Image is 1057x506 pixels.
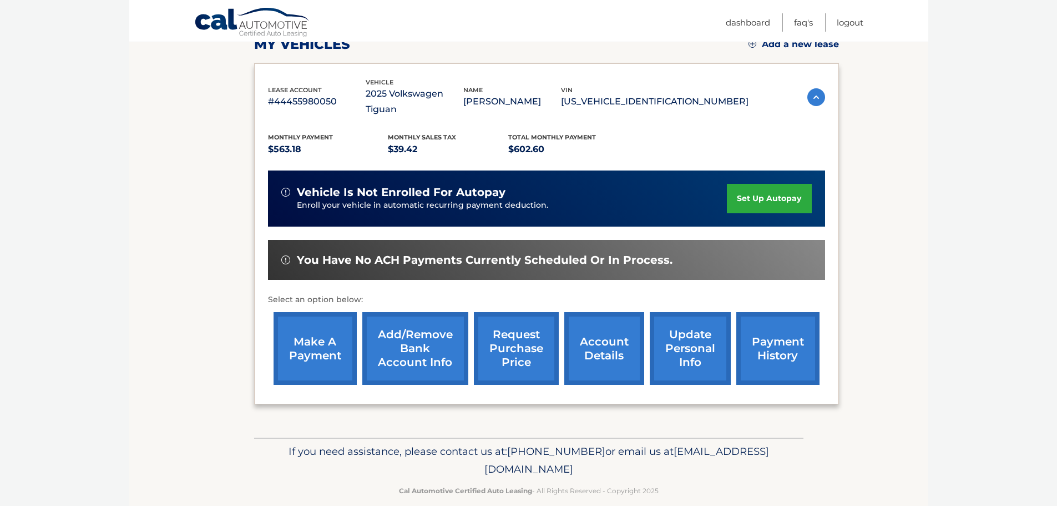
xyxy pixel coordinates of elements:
[297,199,727,212] p: Enroll your vehicle in automatic recurring payment deduction.
[268,133,333,141] span: Monthly Payment
[726,13,770,32] a: Dashboard
[463,86,483,94] span: name
[268,142,388,157] p: $563.18
[399,487,532,495] strong: Cal Automotive Certified Auto Leasing
[297,253,672,267] span: You have no ACH payments currently scheduled or in process.
[727,184,811,213] a: set up autopay
[388,142,508,157] p: $39.42
[194,7,311,39] a: Cal Automotive
[366,86,463,117] p: 2025 Volkswagen Tiguan
[362,312,468,385] a: Add/Remove bank account info
[268,293,825,307] p: Select an option below:
[281,188,290,197] img: alert-white.svg
[507,445,605,458] span: [PHONE_NUMBER]
[508,133,596,141] span: Total Monthly Payment
[297,186,505,199] span: vehicle is not enrolled for autopay
[807,88,825,106] img: accordion-active.svg
[261,485,796,497] p: - All Rights Reserved - Copyright 2025
[561,86,573,94] span: vin
[474,312,559,385] a: request purchase price
[736,312,820,385] a: payment history
[749,39,839,50] a: Add a new lease
[484,445,769,475] span: [EMAIL_ADDRESS][DOMAIN_NAME]
[794,13,813,32] a: FAQ's
[650,312,731,385] a: update personal info
[564,312,644,385] a: account details
[281,255,290,264] img: alert-white.svg
[837,13,863,32] a: Logout
[388,133,456,141] span: Monthly sales Tax
[561,94,749,109] p: [US_VEHICLE_IDENTIFICATION_NUMBER]
[261,443,796,478] p: If you need assistance, please contact us at: or email us at
[366,78,393,86] span: vehicle
[463,94,561,109] p: [PERSON_NAME]
[268,86,322,94] span: lease account
[268,94,366,109] p: #44455980050
[274,312,357,385] a: make a payment
[749,40,756,48] img: add.svg
[254,36,350,53] h2: my vehicles
[508,142,629,157] p: $602.60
